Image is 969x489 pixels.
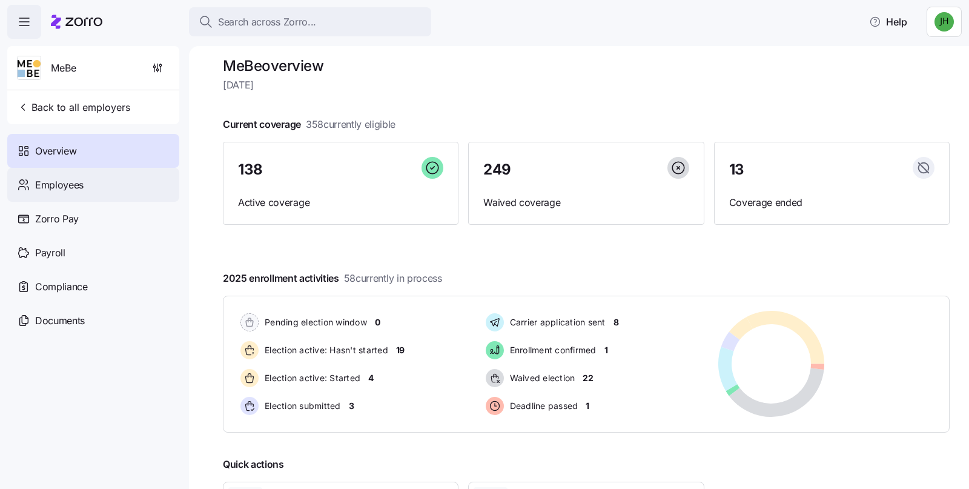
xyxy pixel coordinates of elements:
span: Election active: Started [261,372,360,384]
a: Employees [7,168,179,202]
span: 0 [375,316,380,328]
span: 138 [238,162,263,177]
span: Quick actions [223,457,284,472]
span: Help [869,15,907,29]
span: 358 currently eligible [306,117,395,132]
span: Documents [35,313,85,328]
span: 22 [583,372,593,384]
span: [DATE] [223,78,950,93]
span: Employees [35,178,84,193]
a: Compliance [7,270,179,304]
a: Zorro Pay [7,202,179,236]
span: Coverage ended [729,195,934,210]
span: Election active: Hasn't started [261,344,388,356]
span: 13 [729,162,744,177]
button: Search across Zorro... [189,7,431,36]
button: Help [859,10,917,34]
span: Carrier application sent [506,316,606,328]
span: 1 [604,344,608,356]
span: 4 [368,372,374,384]
a: Documents [7,304,179,338]
img: 83dd957e880777dc9055709fd1446d02 [934,12,954,32]
span: Election submitted [261,400,341,412]
span: 2025 enrollment activities [223,271,442,286]
span: Payroll [35,245,65,261]
span: Active coverage [238,195,443,210]
span: 8 [613,316,619,328]
span: 19 [396,344,405,356]
span: Search across Zorro... [218,15,316,30]
span: 249 [483,162,511,177]
img: Employer logo [18,56,41,81]
span: Deadline passed [506,400,578,412]
span: Enrollment confirmed [506,344,597,356]
span: 58 currently in process [344,271,442,286]
a: Overview [7,134,179,168]
span: Current coverage [223,117,395,132]
h1: MeBe overview [223,56,950,75]
span: Overview [35,144,76,159]
span: 3 [349,400,354,412]
span: Zorro Pay [35,211,79,227]
span: Waived coverage [483,195,689,210]
span: Pending election window [261,316,367,328]
span: Compliance [35,279,88,294]
a: Payroll [7,236,179,270]
span: 1 [586,400,589,412]
span: MeBe [51,61,76,76]
span: Waived election [506,372,575,384]
span: Back to all employers [17,100,130,115]
button: Back to all employers [12,95,135,119]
